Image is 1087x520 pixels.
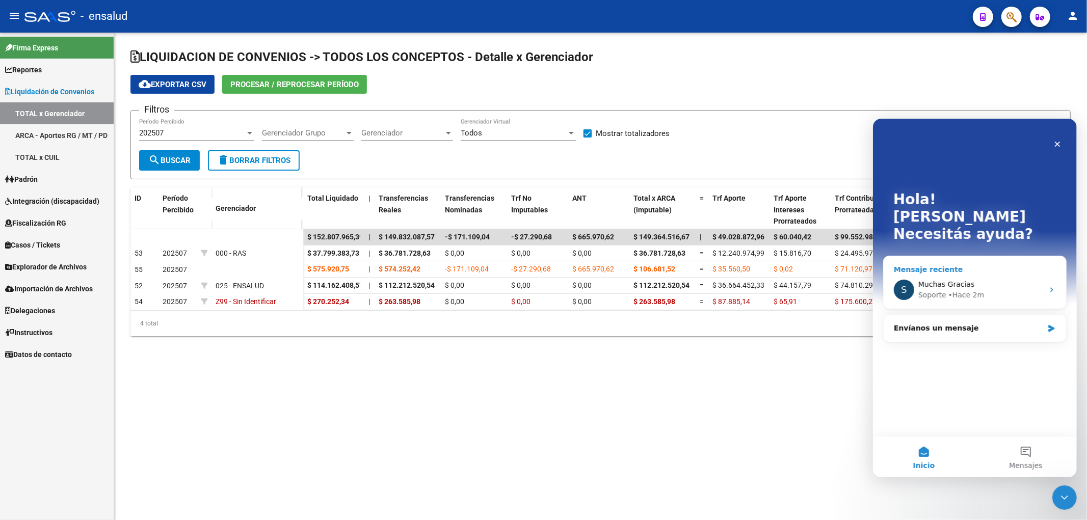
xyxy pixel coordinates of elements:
span: | [700,233,702,241]
datatable-header-cell: Gerenciador [211,198,303,220]
datatable-header-cell: Total x ARCA (imputable) [629,187,696,232]
span: Trf Contribucion Prorrateada [835,194,888,214]
span: $ 36.664.452,33 [712,281,764,289]
span: Instructivos [5,327,52,338]
span: $ 0,02 [774,265,793,273]
button: Procesar / Reprocesar período [222,75,367,94]
datatable-header-cell: Transferencias Reales [375,187,441,232]
mat-icon: cloud_download [139,78,151,90]
span: Explorador de Archivos [5,261,87,272]
span: Liquidación de Convenios [5,86,94,97]
span: $ 263.585,98 [633,297,675,306]
span: $ 36.781.728,63 [379,249,431,257]
span: $ 149.832.087,57 [379,233,435,241]
span: - ensalud [81,5,127,28]
span: = [700,194,704,202]
span: Fiscalización RG [5,217,66,229]
span: $ 74.810.292,09 [835,281,887,289]
span: Gerenciador Grupo [262,128,344,138]
span: LIQUIDACION DE CONVENIOS -> TODOS LOS CONCEPTOS - Detalle x Gerenciador [130,50,593,64]
span: Buscar [148,156,191,165]
span: Firma Express [5,42,58,53]
datatable-header-cell: Trf Aporte Intereses Prorrateados [770,187,831,232]
span: Transferencias Reales [379,194,428,214]
span: Importación de Archivos [5,283,93,294]
span: = [700,297,704,306]
mat-icon: delete [217,154,229,166]
span: Total x ARCA (imputable) [633,194,675,214]
span: Transferencias Nominadas [445,194,494,214]
span: 52 [135,282,143,290]
span: $ 0,00 [572,297,592,306]
span: Borrar Filtros [217,156,290,165]
span: $ 12.240.974,99 [712,249,764,257]
span: $ 36.781.728,63 [633,249,685,257]
span: | [368,249,370,257]
span: Trf Aporte [712,194,746,202]
span: $ 37.799.383,73 [307,249,359,257]
span: $ 263.585,98 [379,297,420,306]
span: Todos [461,128,482,138]
datatable-header-cell: Trf Contribucion Prorrateada [831,187,892,232]
span: 202507 [163,249,187,257]
span: 54 [135,297,143,306]
span: $ 0,00 [445,281,464,289]
span: = [700,249,704,257]
span: Total Liquidado [307,194,358,202]
span: -$ 171.109,04 [445,233,490,241]
span: $ 0,00 [445,249,464,257]
span: $ 270.252,34 [307,297,349,306]
span: Delegaciones [5,305,55,316]
span: $ 65,91 [774,297,797,306]
span: $ 49.028.872,96 [712,233,764,241]
span: $ 574.252,42 [379,265,420,273]
span: $ 0,00 [511,281,531,289]
iframe: Intercom live chat [873,119,1077,477]
span: $ 0,00 [511,297,531,306]
span: | [368,194,370,202]
span: -$ 27.290,68 [511,233,552,241]
span: Trf Aporte Intereses Prorrateados [774,194,816,226]
span: $ 0,00 [511,249,531,257]
span: $ 87.885,14 [712,297,750,306]
datatable-header-cell: Trf Aporte [708,187,770,232]
span: -$ 27.290,68 [511,265,551,273]
span: $ 149.364.516,67 [633,233,690,241]
span: 025 - ENSALUD [216,282,264,290]
button: Buscar [139,150,200,171]
span: Z99 - Sin Identificar [216,297,276,306]
span: $ 0,00 [572,281,592,289]
span: $ 112.212.520,54 [633,281,690,289]
span: 202507 [163,282,187,290]
span: $ 114.162.408,57 [307,281,363,289]
datatable-header-cell: Total Liquidado [303,187,364,232]
span: Datos de contacto [5,349,72,360]
span: Casos / Tickets [5,239,60,251]
span: $ 0,00 [572,249,592,257]
span: ID [135,194,141,202]
span: 202507 [139,128,164,138]
span: | [368,297,370,306]
span: Padrón [5,174,38,185]
button: Exportar CSV [130,75,215,94]
span: Reportes [5,64,42,75]
span: 202507 [163,297,187,306]
span: $ 575.920,75 [307,265,349,273]
datatable-header-cell: | [364,187,375,232]
mat-icon: person [1067,10,1079,22]
button: Borrar Filtros [208,150,300,171]
datatable-header-cell: Período Percibido [158,187,197,230]
span: $ 0,00 [445,297,464,306]
datatable-header-cell: = [696,187,708,232]
h3: Filtros [139,102,174,117]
